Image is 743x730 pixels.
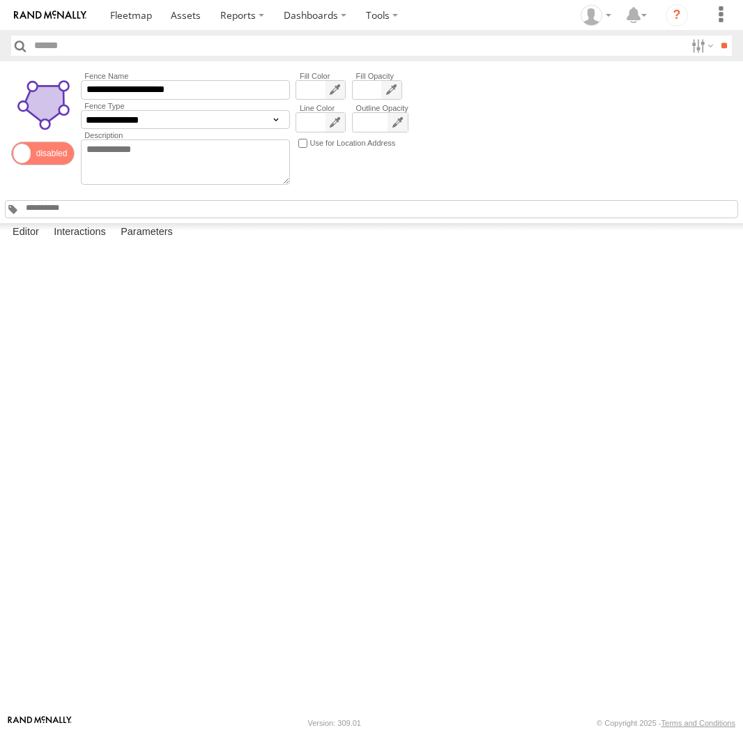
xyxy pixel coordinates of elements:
label: Parameters [114,223,180,243]
a: Terms and Conditions [661,719,735,727]
label: Use for Location Address [309,137,395,150]
span: Enable/Disable Status [11,142,75,165]
label: Description [81,131,290,139]
div: Version: 309.01 [308,719,361,727]
div: © Copyright 2025 - [597,719,735,727]
label: Fill Opacity [352,72,402,80]
img: rand-logo.svg [14,10,86,20]
a: Visit our Website [8,716,72,730]
label: Editor [6,223,46,243]
div: Helen Mason [576,5,616,26]
label: Search Filter Options [686,36,716,56]
label: Interactions [47,223,113,243]
label: Outline Opacity [352,104,408,112]
label: Fence Name [81,72,290,80]
i: ? [666,4,688,26]
label: Line Color [296,104,346,112]
label: Fill Color [296,72,346,80]
label: Fence Type [81,102,290,110]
